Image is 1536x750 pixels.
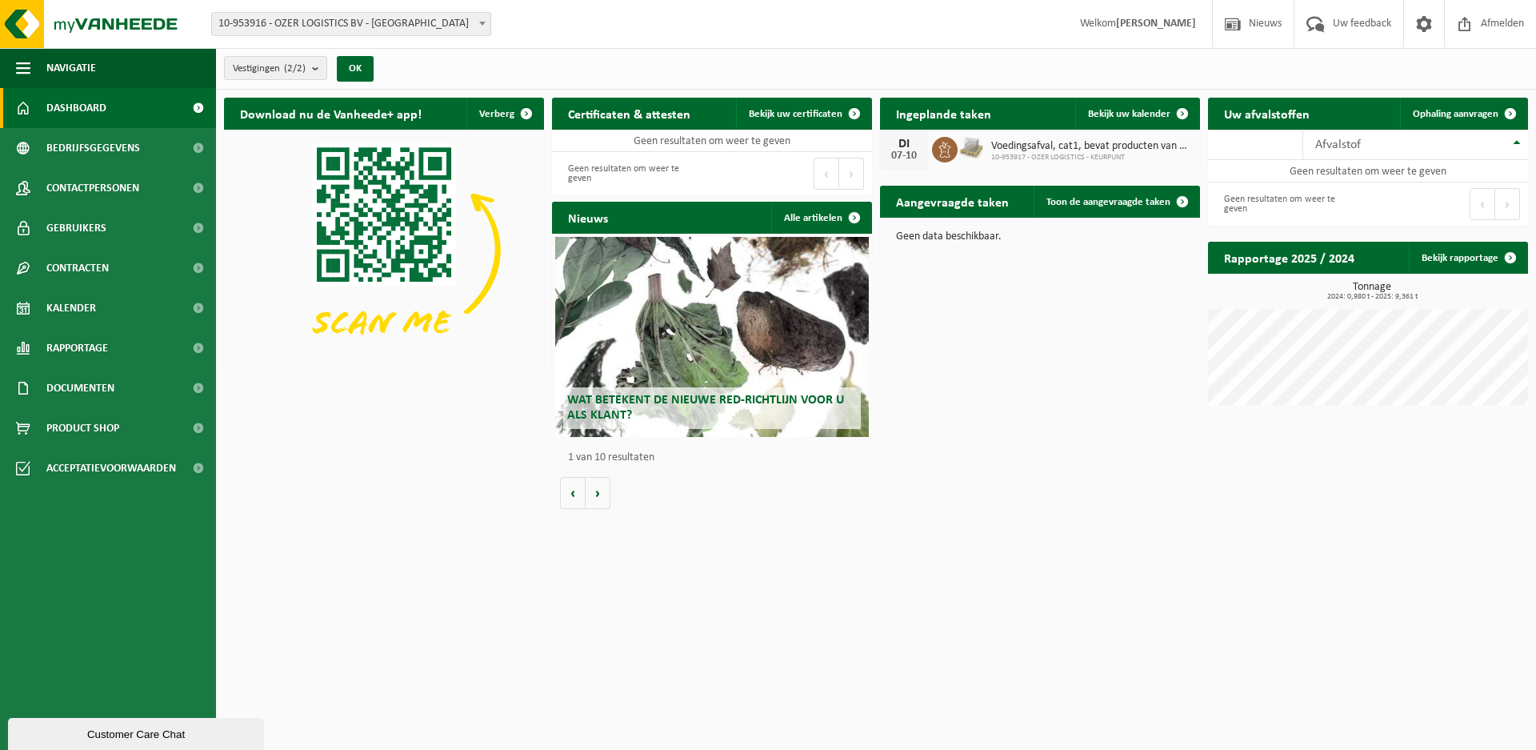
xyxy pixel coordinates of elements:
[1046,197,1170,207] span: Toon de aangevraagde taken
[224,98,438,129] h2: Download nu de Vanheede+ app!
[46,328,108,368] span: Rapportage
[552,130,872,152] td: Geen resultaten om weer te geven
[212,13,490,35] span: 10-953916 - OZER LOGISTICS BV - ROTTERDAM
[46,248,109,288] span: Contracten
[1075,98,1198,130] a: Bekijk uw kalender
[1208,160,1528,182] td: Geen resultaten om weer te geven
[46,48,96,88] span: Navigatie
[736,98,870,130] a: Bekijk uw certificaten
[46,368,114,408] span: Documenten
[224,56,327,80] button: Vestigingen(2/2)
[46,168,139,208] span: Contactpersonen
[1413,109,1498,119] span: Ophaling aanvragen
[46,208,106,248] span: Gebruikers
[1400,98,1526,130] a: Ophaling aanvragen
[991,140,1192,153] span: Voedingsafval, cat1, bevat producten van dierlijke oorsprong, afkomstig van inte...
[211,12,491,36] span: 10-953916 - OZER LOGISTICS BV - ROTTERDAM
[337,56,374,82] button: OK
[46,408,119,448] span: Product Shop
[284,63,306,74] count: (2/2)
[814,158,839,190] button: Previous
[46,128,140,168] span: Bedrijfsgegevens
[1470,188,1495,220] button: Previous
[880,186,1025,217] h2: Aangevraagde taken
[567,394,844,422] span: Wat betekent de nieuwe RED-richtlijn voor u als klant?
[1208,242,1370,273] h2: Rapportage 2025 / 2024
[896,231,1184,243] p: Geen data beschikbaar.
[888,150,920,162] div: 07-10
[1216,293,1528,301] span: 2024: 0,980 t - 2025: 9,361 t
[1495,188,1520,220] button: Next
[46,288,96,328] span: Kalender
[958,134,985,162] img: LP-PA-00000-WDN-11
[8,715,267,750] iframe: chat widget
[1216,186,1360,222] div: Geen resultaten om weer te geven
[1116,18,1196,30] strong: [PERSON_NAME]
[560,477,586,509] button: Vorige
[568,452,864,463] p: 1 van 10 resultaten
[1409,242,1526,274] a: Bekijk rapportage
[839,158,864,190] button: Next
[1088,109,1170,119] span: Bekijk uw kalender
[749,109,842,119] span: Bekijk uw certificaten
[466,98,542,130] button: Verberg
[46,88,106,128] span: Dashboard
[888,138,920,150] div: DI
[1315,138,1361,151] span: Afvalstof
[555,237,869,437] a: Wat betekent de nieuwe RED-richtlijn voor u als klant?
[880,98,1007,129] h2: Ingeplande taken
[46,448,176,488] span: Acceptatievoorwaarden
[479,109,514,119] span: Verberg
[233,57,306,81] span: Vestigingen
[552,98,706,129] h2: Certificaten & attesten
[1034,186,1198,218] a: Toon de aangevraagde taken
[1216,282,1528,301] h3: Tonnage
[1208,98,1326,129] h2: Uw afvalstoffen
[586,477,610,509] button: Volgende
[560,156,704,191] div: Geen resultaten om weer te geven
[771,202,870,234] a: Alle artikelen
[552,202,624,233] h2: Nieuws
[224,130,544,370] img: Download de VHEPlus App
[991,153,1192,162] span: 10-953917 - OZER LOGISTICS - KEURPUNT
